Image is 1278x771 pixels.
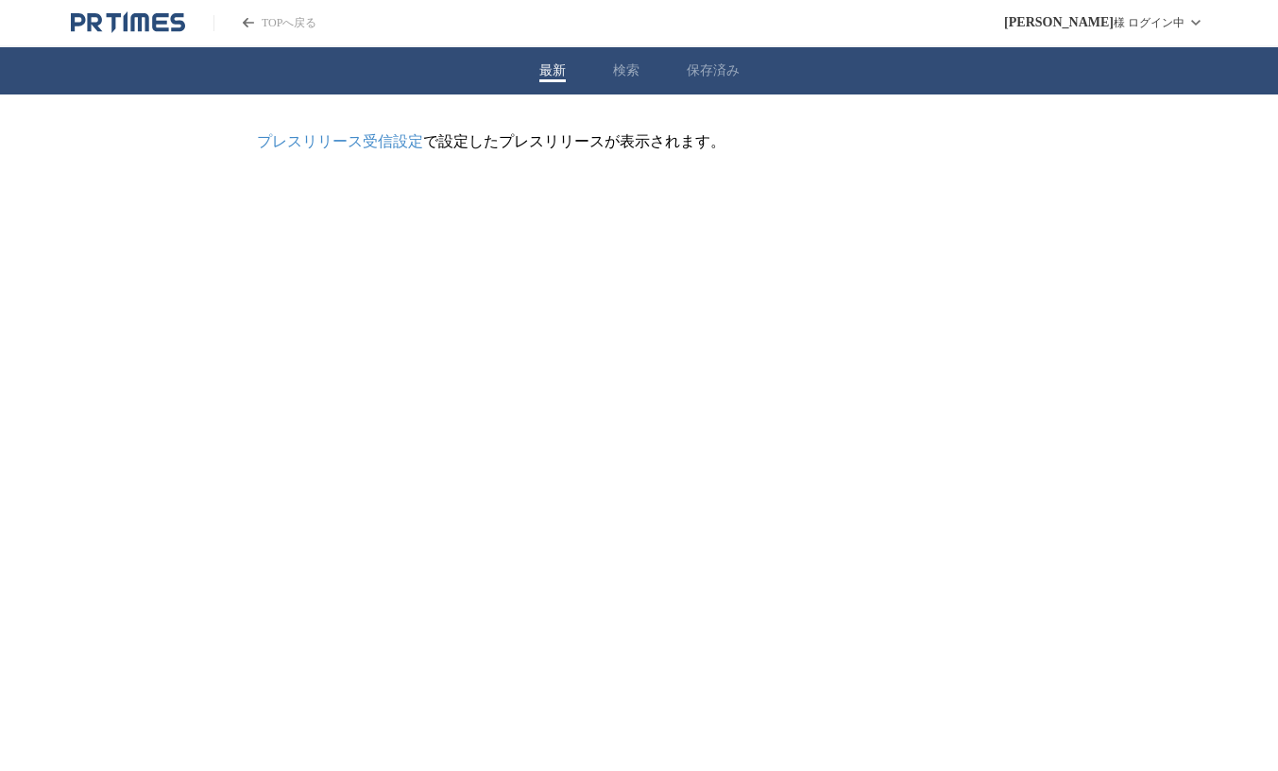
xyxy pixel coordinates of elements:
button: 保存済み [687,62,740,79]
button: 検索 [613,62,639,79]
span: [PERSON_NAME] [1004,15,1114,30]
a: PR TIMESのトップページはこちら [71,11,185,34]
button: 最新 [539,62,566,79]
a: プレスリリース受信設定 [257,133,423,149]
p: で設定したプレスリリースが表示されます。 [257,132,1022,152]
a: PR TIMESのトップページはこちら [213,15,316,31]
